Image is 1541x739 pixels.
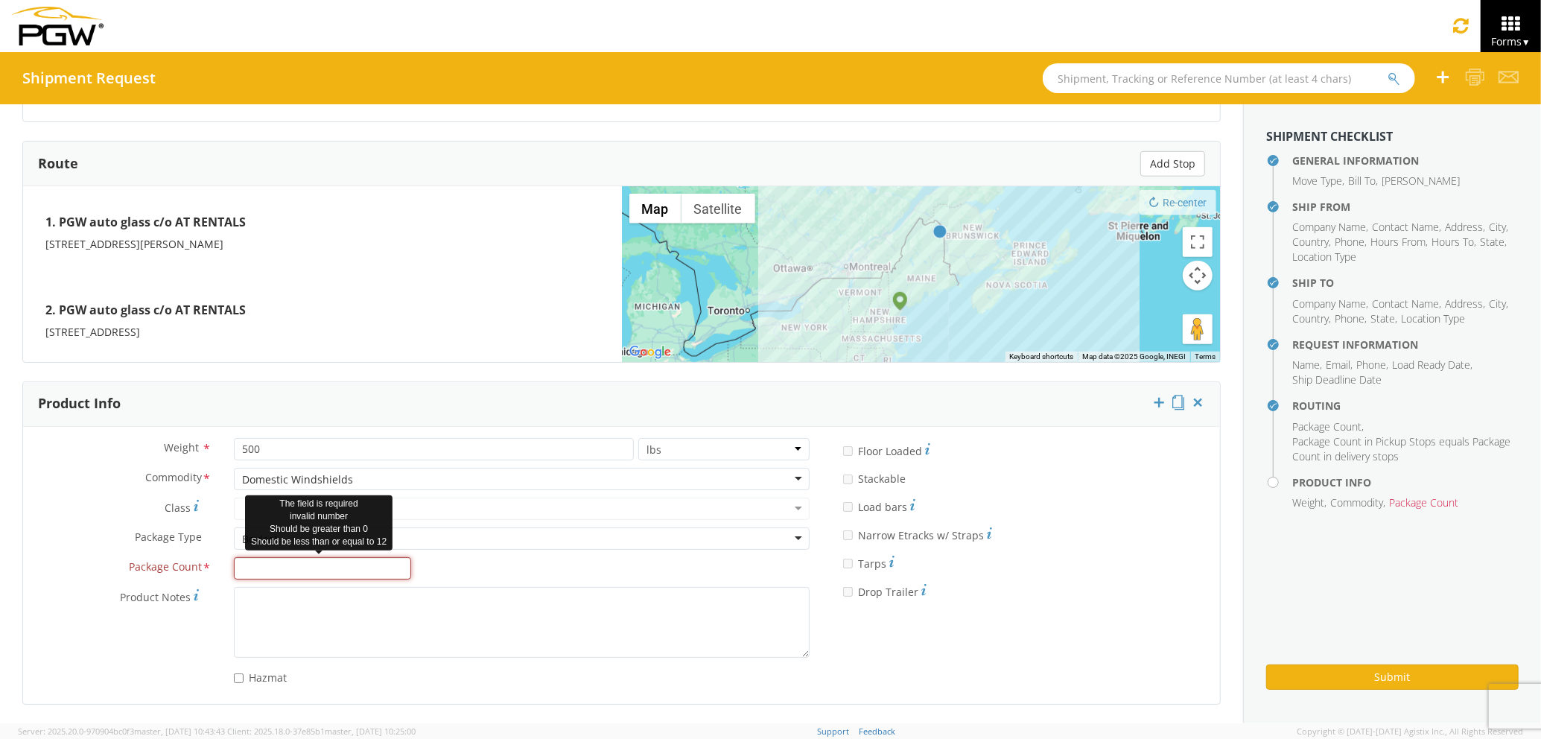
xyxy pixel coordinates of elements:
[1432,235,1474,249] span: Hours To
[1292,419,1364,434] li: ,
[164,440,199,454] span: Weight
[1330,495,1383,510] span: Commodity
[18,726,225,737] span: Server: 2025.20.0-970904bc0f3
[1266,128,1393,145] strong: Shipment Checklist
[843,554,895,571] label: Tarps
[843,530,853,540] input: Narrow Etracks w/ Straps
[1082,352,1186,361] span: Map data ©2025 Google, INEGI
[1372,296,1441,311] li: ,
[134,726,225,737] span: master, [DATE] 10:43:43
[38,396,121,411] h3: Product Info
[1432,235,1476,250] li: ,
[1292,277,1519,288] h4: Ship To
[843,446,853,456] input: Floor Loaded
[1522,36,1531,48] span: ▼
[1372,296,1439,311] span: Contact Name
[629,194,681,223] button: Show street map
[1348,174,1378,188] li: ,
[165,501,191,515] span: Class
[1480,235,1505,249] span: State
[1372,220,1441,235] li: ,
[626,343,675,362] a: Open this area in Google Maps (opens a new window)
[11,7,104,45] img: pgw-form-logo-1aaa8060b1cc70fad034.png
[1195,352,1216,361] a: Terms
[227,726,416,737] span: Client: 2025.18.0-37e85b1
[1292,477,1519,488] h4: Product Info
[1292,296,1366,311] span: Company Name
[45,325,140,339] span: [STREET_ADDRESS]
[1489,296,1508,311] li: ,
[843,525,992,543] label: Narrow Etracks w/ Straps
[1140,190,1216,215] button: Re-center
[1445,296,1485,311] li: ,
[1330,495,1385,510] li: ,
[1140,151,1205,177] button: Add Stop
[1183,261,1213,291] button: Map camera controls
[1445,296,1483,311] span: Address
[859,726,895,737] a: Feedback
[129,559,202,577] span: Package Count
[1392,358,1472,372] li: ,
[1292,296,1368,311] li: ,
[1489,296,1506,311] span: City
[843,441,930,459] label: Floor Loaded
[120,590,191,604] span: Product Notes
[681,194,755,223] button: Show satellite imagery
[1445,220,1485,235] li: ,
[242,472,353,487] div: Domestic Windshields
[1292,201,1519,212] h4: Ship From
[843,475,853,484] input: Stackable
[325,726,416,737] span: master, [DATE] 10:25:00
[1292,235,1329,249] span: Country
[1489,220,1506,234] span: City
[1382,174,1460,188] span: [PERSON_NAME]
[1389,495,1458,510] span: Package Count
[1292,419,1362,434] span: Package Count
[1183,314,1213,344] button: Drag Pegman onto the map to open Street View
[843,587,853,597] input: Drop Trailer
[22,70,156,86] h4: Shipment Request
[1356,358,1388,372] li: ,
[1445,220,1483,234] span: Address
[38,156,78,171] h3: Route
[843,469,909,486] label: Stackable
[1292,372,1382,387] span: Ship Deadline Date
[843,502,853,512] input: Load bars
[1401,311,1465,326] span: Location Type
[1372,220,1439,234] span: Contact Name
[843,497,915,515] label: Load bars
[242,532,277,547] div: Box(es)
[1292,339,1519,350] h4: Request Information
[1348,174,1376,188] span: Bill To
[234,668,290,685] label: Hazmat
[1292,155,1519,166] h4: General Information
[45,296,600,325] h4: 2. PGW auto glass c/o AT RENTALS
[1292,358,1320,372] span: Name
[1335,311,1367,326] li: ,
[843,582,927,600] label: Drop Trailer
[1292,250,1356,264] span: Location Type
[1292,495,1326,510] li: ,
[1370,235,1428,250] li: ,
[1335,235,1364,249] span: Phone
[1326,358,1350,372] span: Email
[1370,311,1397,326] li: ,
[1266,665,1519,690] button: Submit
[45,209,600,237] h4: 1. PGW auto glass c/o AT RENTALS
[1183,227,1213,257] button: Toggle fullscreen view
[1480,235,1507,250] li: ,
[1292,220,1368,235] li: ,
[1335,311,1364,326] span: Phone
[626,343,675,362] img: Google
[1292,235,1331,250] li: ,
[1326,358,1353,372] li: ,
[1370,311,1395,326] span: State
[817,726,849,737] a: Support
[1297,726,1523,738] span: Copyright © [DATE]-[DATE] Agistix Inc., All Rights Reserved
[1292,358,1322,372] li: ,
[1292,174,1342,188] span: Move Type
[1292,400,1519,411] h4: Routing
[1009,352,1073,362] button: Keyboard shortcuts
[135,530,202,547] span: Package Type
[45,237,223,251] span: [STREET_ADDRESS][PERSON_NAME]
